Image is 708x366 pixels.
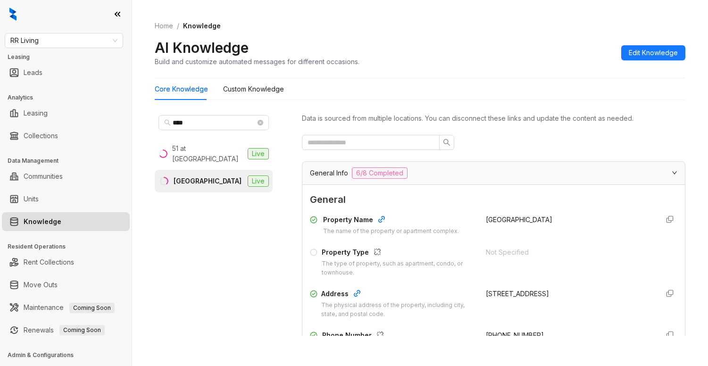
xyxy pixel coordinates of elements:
[8,53,132,61] h3: Leasing
[8,242,132,251] h3: Resident Operations
[2,63,130,82] li: Leads
[24,104,48,123] a: Leasing
[322,247,475,259] div: Property Type
[155,84,208,94] div: Core Knowledge
[24,321,105,340] a: RenewalsComing Soon
[172,143,244,164] div: 51 at [GEOGRAPHIC_DATA]
[2,275,130,294] li: Move Outs
[486,247,650,258] div: Not Specified
[302,162,685,184] div: General Info6/8 Completed
[183,22,221,30] span: Knowledge
[24,126,58,145] a: Collections
[629,48,678,58] span: Edit Knowledge
[486,289,650,299] div: [STREET_ADDRESS]
[310,192,677,207] span: General
[352,167,408,179] span: 6/8 Completed
[258,120,263,125] span: close-circle
[486,216,552,224] span: [GEOGRAPHIC_DATA]
[24,190,39,208] a: Units
[24,275,58,294] a: Move Outs
[2,298,130,317] li: Maintenance
[9,8,17,21] img: logo
[302,113,685,124] div: Data is sourced from multiple locations. You can disconnect these links and update the content as...
[2,212,130,231] li: Knowledge
[486,331,544,339] span: [PHONE_NUMBER]
[322,259,475,277] div: The type of property, such as apartment, condo, or townhouse.
[321,301,475,319] div: The physical address of the property, including city, state, and postal code.
[174,176,242,186] div: [GEOGRAPHIC_DATA]
[2,321,130,340] li: Renewals
[24,253,74,272] a: Rent Collections
[24,167,63,186] a: Communities
[2,104,130,123] li: Leasing
[323,215,459,227] div: Property Name
[443,139,450,146] span: search
[153,21,175,31] a: Home
[8,93,132,102] h3: Analytics
[155,57,359,67] div: Build and customize automated messages for different occasions.
[672,170,677,175] span: expanded
[2,126,130,145] li: Collections
[59,325,105,335] span: Coming Soon
[8,157,132,165] h3: Data Management
[164,119,171,126] span: search
[248,148,269,159] span: Live
[2,190,130,208] li: Units
[310,168,348,178] span: General Info
[155,39,249,57] h2: AI Knowledge
[24,212,61,231] a: Knowledge
[10,33,117,48] span: RR Living
[24,63,42,82] a: Leads
[177,21,179,31] li: /
[321,289,475,301] div: Address
[621,45,685,60] button: Edit Knowledge
[8,351,132,359] h3: Admin & Configurations
[223,84,284,94] div: Custom Knowledge
[248,175,269,187] span: Live
[322,330,475,342] div: Phone Number
[69,303,115,313] span: Coming Soon
[323,227,459,236] div: The name of the property or apartment complex.
[2,167,130,186] li: Communities
[2,253,130,272] li: Rent Collections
